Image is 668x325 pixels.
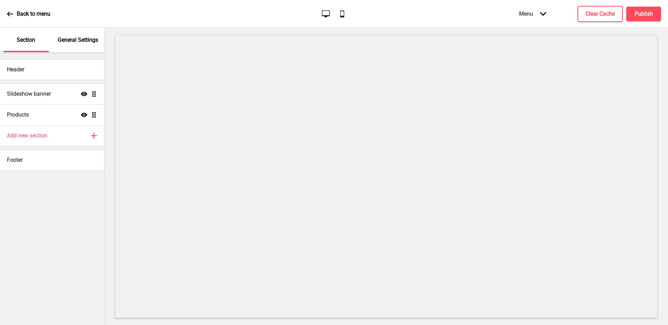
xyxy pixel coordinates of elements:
h4: Slideshow banner [7,90,51,98]
h4: Clear Cache [586,10,615,18]
p: Section [17,36,35,44]
div: Menu [512,3,553,24]
button: Publish [626,7,661,21]
button: Clear Cache [578,6,623,22]
h4: Footer [7,156,23,164]
h4: Add new section [7,132,47,140]
p: Back to menu [17,10,50,18]
p: General Settings [58,36,98,44]
h4: Header [7,66,24,73]
h4: Publish [635,10,653,18]
h4: Products [7,111,29,119]
a: Back to menu [7,5,50,23]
